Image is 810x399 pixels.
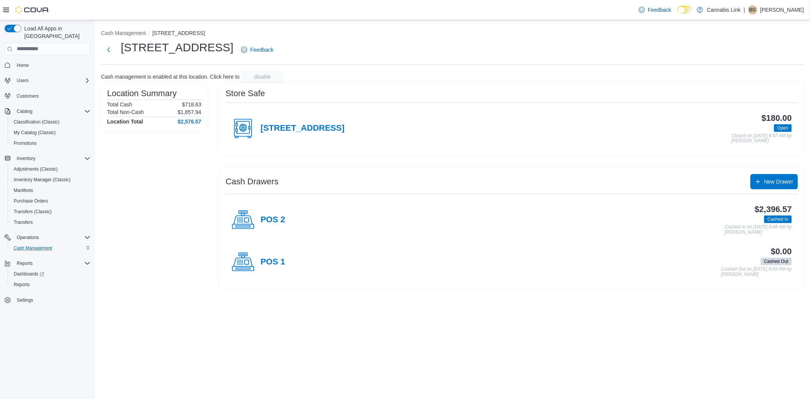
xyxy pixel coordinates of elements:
span: Users [17,78,28,84]
span: Transfers [14,219,33,225]
span: Cashed Out [761,258,792,265]
p: $718.63 [182,101,201,108]
button: Inventory Manager (Classic) [8,174,93,185]
button: Operations [14,233,42,242]
button: New Drawer [750,174,798,189]
a: My Catalog (Classic) [11,128,59,137]
a: Purchase Orders [11,196,51,206]
span: Inventory [14,154,90,163]
span: Cashed In [767,216,788,223]
h3: Location Summary [107,89,177,98]
span: Inventory Manager (Classic) [14,177,71,183]
a: Inventory Manager (Classic) [11,175,74,184]
span: Dashboards [14,271,44,277]
h3: Store Safe [226,89,265,98]
span: Dashboards [11,269,90,279]
a: Settings [14,296,36,305]
span: Reports [17,260,33,266]
button: Cash Management [8,243,93,253]
button: Adjustments (Classic) [8,164,93,174]
span: Home [14,60,90,70]
button: Settings [2,294,93,306]
img: Cova [15,6,49,14]
button: Manifests [8,185,93,196]
button: Catalog [2,106,93,117]
span: Reports [14,259,90,268]
p: Closed on [DATE] 8:47 AM by [PERSON_NAME] [731,133,792,144]
span: Classification (Classic) [11,117,90,127]
a: Transfers [11,218,36,227]
p: [PERSON_NAME] [760,5,804,14]
span: Reports [14,282,30,288]
button: Home [2,60,93,71]
span: Catalog [17,108,32,114]
p: Cashed Out on [DATE] 8:59 PM by [PERSON_NAME] [721,267,792,277]
a: Reports [11,280,33,289]
a: Cash Management [11,244,55,253]
span: Classification (Classic) [14,119,60,125]
p: $1,857.94 [178,109,201,115]
a: Transfers (Classic) [11,207,55,216]
nav: Complex example [5,57,90,326]
p: Cash management is enabled at this location. Click here to [101,74,240,80]
h4: Location Total [107,119,143,125]
span: Operations [14,233,90,242]
span: Feedback [250,46,273,54]
a: Dashboards [8,269,93,279]
span: disable [254,73,271,81]
span: Cashed Out [764,258,788,265]
span: Feedback [648,6,671,14]
span: Settings [14,295,90,305]
h4: $2,576.57 [178,119,201,125]
div: Blake Giesbrecht [748,5,757,14]
span: Purchase Orders [11,196,90,206]
span: Home [17,62,29,68]
span: Cash Management [11,244,90,253]
span: Adjustments (Classic) [11,165,90,174]
button: Operations [2,232,93,243]
span: Customers [17,93,39,99]
h3: $180.00 [762,114,792,123]
h3: $0.00 [771,247,792,256]
span: Users [14,76,90,85]
button: Reports [14,259,36,268]
h6: Total Cash [107,101,132,108]
span: Open [777,125,788,131]
button: Inventory [14,154,38,163]
a: Promotions [11,139,40,148]
button: Users [2,75,93,86]
span: Adjustments (Classic) [14,166,58,172]
span: Manifests [11,186,90,195]
button: Next [101,42,116,57]
span: Settings [17,297,33,303]
button: disable [241,71,284,83]
span: Catalog [14,107,90,116]
span: Open [774,124,792,132]
h3: Cash Drawers [226,177,278,186]
span: Cashed In [764,215,792,223]
span: Inventory Manager (Classic) [11,175,90,184]
a: Dashboards [11,269,47,279]
button: Catalog [14,107,35,116]
button: [STREET_ADDRESS] [152,30,205,36]
span: Customers [14,91,90,101]
button: Cash Management [101,30,146,36]
button: Transfers (Classic) [8,206,93,217]
button: Inventory [2,153,93,164]
span: Promotions [11,139,90,148]
span: Transfers (Classic) [11,207,90,216]
span: My Catalog (Classic) [14,130,56,136]
span: Transfers (Classic) [14,209,52,215]
button: Customers [2,90,93,101]
span: Transfers [11,218,90,227]
span: Purchase Orders [14,198,48,204]
span: Operations [17,234,39,241]
button: Classification (Classic) [8,117,93,127]
button: Users [14,76,32,85]
a: Feedback [238,42,276,57]
button: Reports [8,279,93,290]
span: My Catalog (Classic) [11,128,90,137]
p: Cashed In on [DATE] 8:48 AM by [PERSON_NAME] [725,225,792,235]
a: Manifests [11,186,36,195]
